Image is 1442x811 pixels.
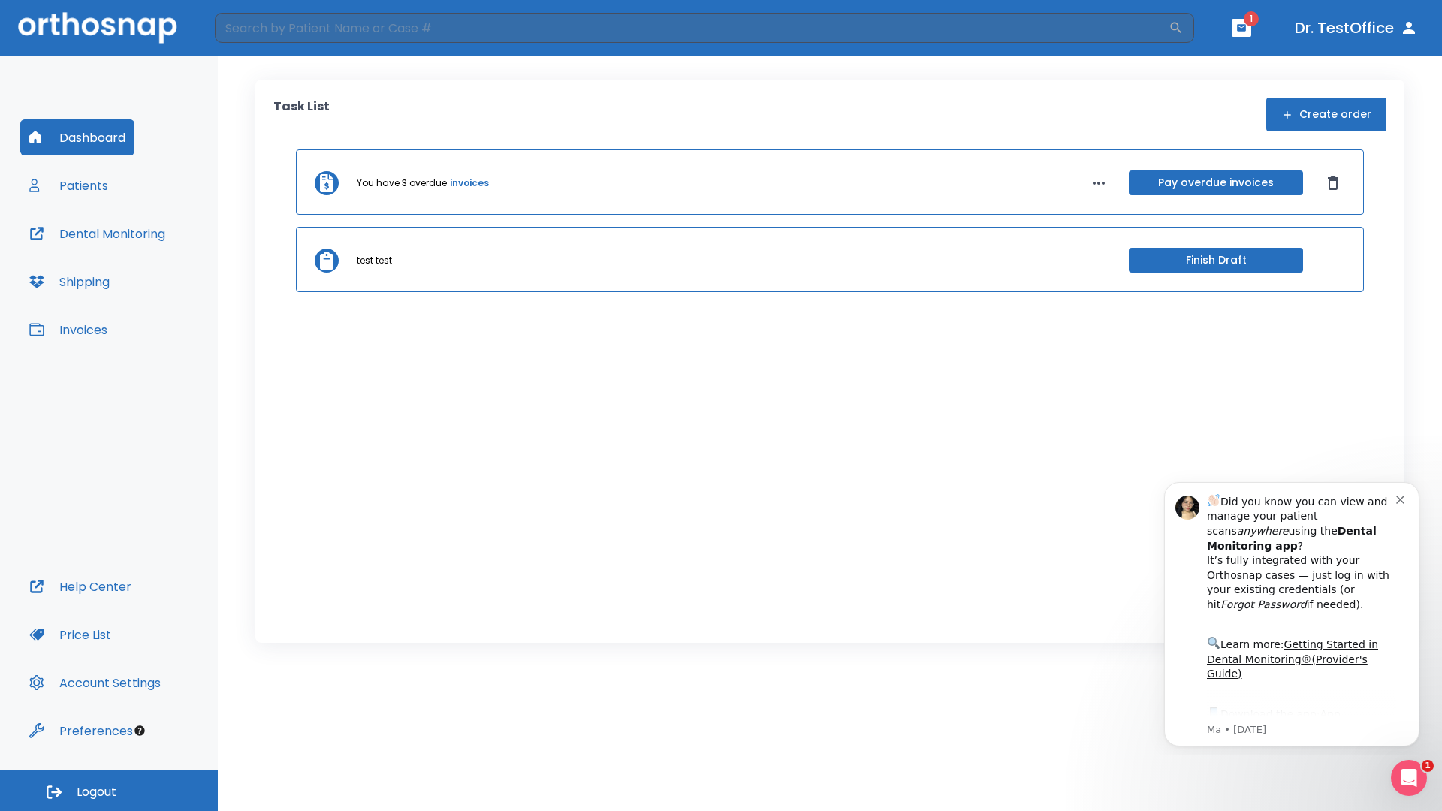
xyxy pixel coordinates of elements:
[273,98,330,131] p: Task List
[20,167,117,204] button: Patients
[65,236,255,312] div: Download the app: | ​ Let us know if you need help getting started!
[1321,171,1345,195] button: Dismiss
[65,240,199,267] a: App Store
[133,724,146,737] div: Tooltip anchor
[1422,760,1434,772] span: 1
[20,665,170,701] button: Account Settings
[20,216,174,252] button: Dental Monitoring
[1142,469,1442,755] iframe: Intercom notifications message
[215,13,1169,43] input: Search by Patient Name or Case #
[450,176,489,190] a: invoices
[1129,248,1303,273] button: Finish Draft
[1289,14,1424,41] button: Dr. TestOffice
[20,617,120,653] button: Price List
[20,264,119,300] button: Shipping
[1129,170,1303,195] button: Pay overdue invoices
[357,176,447,190] p: You have 3 overdue
[1244,11,1259,26] span: 1
[77,784,116,800] span: Logout
[65,255,255,268] p: Message from Ma, sent 7w ago
[255,23,267,35] button: Dismiss notification
[20,568,140,604] button: Help Center
[20,312,116,348] button: Invoices
[20,713,142,749] button: Preferences
[1266,98,1386,131] button: Create order
[1391,760,1427,796] iframe: Intercom live chat
[18,12,177,43] img: Orthosnap
[357,254,392,267] p: test test
[20,119,134,155] button: Dashboard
